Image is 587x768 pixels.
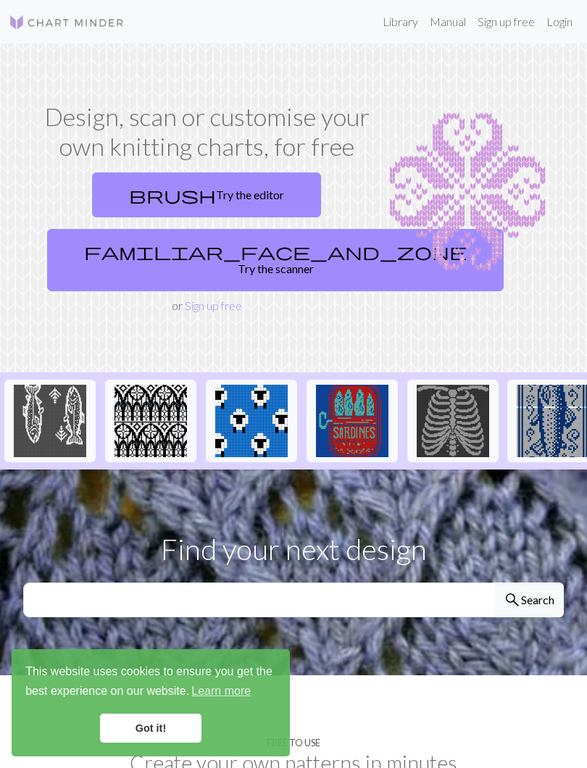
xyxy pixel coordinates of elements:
a: Login [541,7,578,36]
a: Sign up free [472,7,541,36]
a: Try the editor [92,172,321,217]
a: Sign up free [185,299,242,312]
h1: Design, scan or customise your own knitting charts, for free [41,101,372,161]
a: tracery [105,412,196,426]
span: search [504,590,521,610]
a: Sardines in a can [307,412,398,426]
p: Find your next design [23,527,564,571]
img: tracery [115,385,187,457]
img: Logo [9,14,125,31]
button: Sardines in a can [307,380,398,462]
a: Try the scanner [47,229,504,291]
a: learn more about cookies [189,680,253,702]
img: Sardines in a can [316,385,388,457]
a: fishies :) [4,412,96,426]
div: or [41,167,372,314]
span: This website uses cookies to ensure you get the best experience on our website. [25,663,276,702]
h4: Free to use [267,738,320,748]
img: fishies :) [14,385,86,457]
a: Manual [424,7,472,36]
div: cookieconsent [12,649,290,756]
a: dismiss cookie message [100,714,201,743]
button: Sheep socks [206,380,297,462]
span: familiar_face_and_zone [84,241,467,262]
button: Search [494,583,564,617]
a: Sheep socks [206,412,297,426]
img: New Piskel-1.png (2).png [417,385,489,457]
button: New Piskel-1.png (2).png [407,380,499,462]
button: tracery [105,380,196,462]
a: New Piskel-1.png (2).png [407,412,499,426]
img: Sheep socks [215,385,288,457]
img: Chart example [389,101,546,283]
span: brush [129,185,216,205]
button: fishies :) [4,380,96,462]
a: Library [377,7,424,36]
